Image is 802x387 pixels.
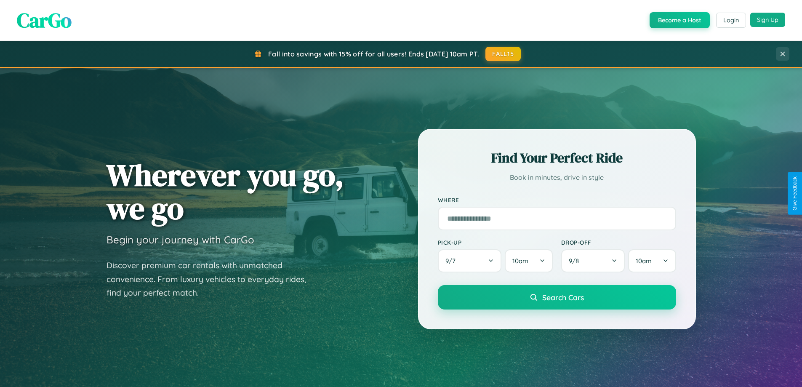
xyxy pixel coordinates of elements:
span: 10am [636,257,652,265]
h3: Begin your journey with CarGo [107,233,254,246]
button: Sign Up [750,13,785,27]
span: 9 / 8 [569,257,583,265]
span: Search Cars [542,293,584,302]
span: Fall into savings with 15% off for all users! Ends [DATE] 10am PT. [268,50,479,58]
div: Give Feedback [792,176,798,211]
p: Discover premium car rentals with unmatched convenience. From luxury vehicles to everyday rides, ... [107,259,317,300]
button: 9/7 [438,249,502,272]
label: Where [438,196,676,203]
h1: Wherever you go, we go [107,158,344,225]
p: Book in minutes, drive in style [438,171,676,184]
button: FALL15 [485,47,521,61]
button: 10am [628,249,676,272]
button: 10am [505,249,552,272]
span: 9 / 7 [445,257,460,265]
button: 9/8 [561,249,625,272]
span: CarGo [17,6,72,34]
label: Pick-up [438,239,553,246]
span: 10am [512,257,528,265]
label: Drop-off [561,239,676,246]
button: Login [716,13,746,28]
button: Become a Host [650,12,710,28]
button: Search Cars [438,285,676,310]
h2: Find Your Perfect Ride [438,149,676,167]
